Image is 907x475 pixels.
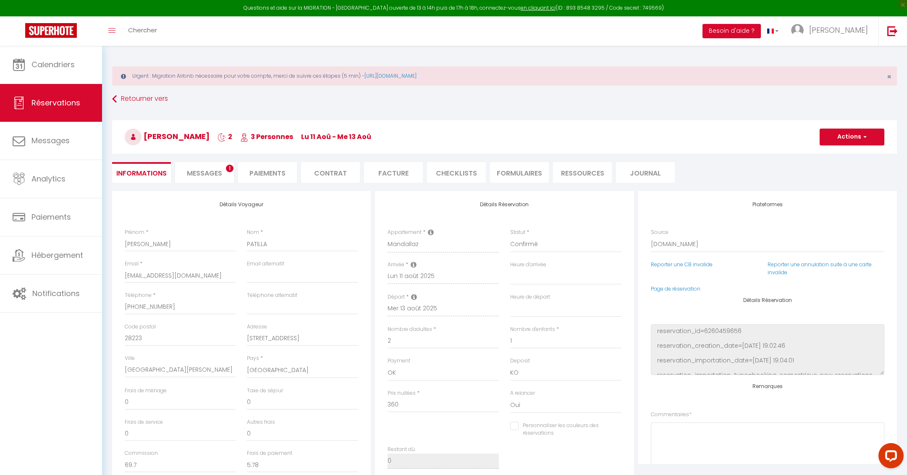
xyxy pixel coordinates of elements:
iframe: LiveChat chat widget [872,440,907,475]
li: Paiements [238,162,297,183]
label: Frais de ménage [125,387,167,395]
label: Nombre d'adultes [388,325,432,333]
label: Nom [247,228,259,236]
li: Facture [364,162,423,183]
label: Heure d'arrivée [510,261,546,269]
button: Close [887,73,891,81]
label: Ville [125,354,135,362]
label: Statut [510,228,525,236]
label: Deposit [510,357,530,365]
a: Reporter une annulation suite à une carte invalide [768,261,872,276]
li: Contrat [301,162,360,183]
span: 1 [226,165,233,172]
label: Adresse [247,323,267,331]
label: Restant dû [388,446,415,454]
label: Frais de service [125,418,163,426]
label: Prénom [125,228,144,236]
label: Commission [125,449,158,457]
a: Reporter une CB invalide [651,261,713,268]
a: Chercher [122,16,163,46]
label: Heure de départ [510,293,550,301]
span: Calendriers [31,59,75,70]
li: Journal [616,162,675,183]
button: Actions [820,129,884,145]
a: en cliquant ici [521,4,556,11]
span: Hébergement [31,250,83,260]
label: Pays [247,354,259,362]
label: A relancer [510,389,535,397]
span: 3 Personnes [240,132,293,142]
img: ... [791,24,804,37]
span: × [887,71,891,82]
h4: Plateformes [651,202,884,207]
label: Email [125,260,139,268]
button: Besoin d'aide ? [703,24,761,38]
a: [URL][DOMAIN_NAME] [364,72,417,79]
label: Nombre d'enfants [510,325,555,333]
label: Appartement [388,228,422,236]
span: [PERSON_NAME] [125,131,210,142]
a: ... [PERSON_NAME] [785,16,878,46]
img: Super Booking [25,23,77,38]
label: Code postal [125,323,156,331]
span: Chercher [128,26,157,34]
label: Départ [388,293,405,301]
span: [PERSON_NAME] [809,25,868,35]
span: Réservations [31,97,80,108]
label: Autres frais [247,418,275,426]
span: Analytics [31,173,66,184]
a: Page de réservation [651,285,700,292]
label: Source [651,228,668,236]
label: Prix nuitées [388,389,416,397]
img: logout [887,26,898,36]
h4: Détails Réservation [651,297,884,303]
span: Notifications [32,288,80,299]
li: Ressources [553,162,612,183]
label: Payment [388,357,410,365]
label: Email alternatif [247,260,284,268]
li: FORMULAIRES [490,162,549,183]
span: lu 11 Aoû - me 13 Aoû [301,132,371,142]
a: Retourner vers [112,92,897,107]
label: Frais de paiement [247,449,292,457]
span: Messages [31,135,70,146]
h4: Remarques [651,383,884,389]
span: 2 [218,132,232,142]
div: Urgent : Migration Airbnb nécessaire pour votre compte, merci de suivre ces étapes (5 min) - [112,66,897,86]
label: Commentaires [651,411,692,419]
label: Téléphone [125,291,152,299]
h4: Détails Réservation [388,202,621,207]
h4: Détails Voyageur [125,202,358,207]
li: Informations [112,162,171,183]
label: Arrivée [388,261,404,269]
label: Taxe de séjour [247,387,283,395]
label: Téléphone alternatif [247,291,297,299]
span: Paiements [31,212,71,222]
li: CHECKLISTS [427,162,486,183]
span: Messages [187,168,222,178]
